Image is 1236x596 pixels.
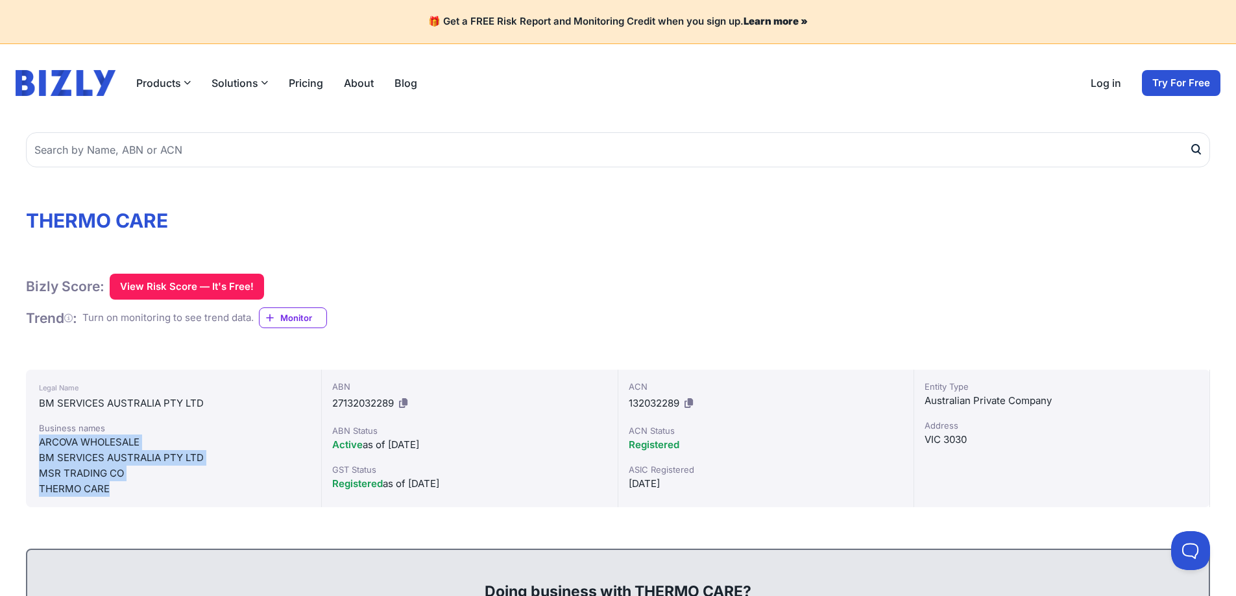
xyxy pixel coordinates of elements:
[344,75,374,91] a: About
[212,75,268,91] button: Solutions
[26,278,104,295] h1: Bizly Score:
[925,393,1199,409] div: Australian Private Company
[332,424,607,437] div: ABN Status
[39,380,308,396] div: Legal Name
[925,419,1199,432] div: Address
[1142,70,1220,96] a: Try For Free
[289,75,323,91] a: Pricing
[925,432,1199,447] div: VIC 3030
[259,307,327,328] a: Monitor
[629,463,903,476] div: ASIC Registered
[26,209,1210,232] h1: THERMO CARE
[280,311,326,324] span: Monitor
[1171,531,1210,570] iframe: Toggle Customer Support
[82,311,254,326] div: Turn on monitoring to see trend data.
[629,424,903,437] div: ACN Status
[332,380,607,393] div: ABN
[744,15,808,27] a: Learn more »
[332,463,607,476] div: GST Status
[39,481,308,497] div: THERMO CARE
[26,309,77,327] h1: Trend :
[26,132,1210,167] input: Search by Name, ABN or ACN
[629,438,679,451] span: Registered
[39,466,308,481] div: MSR TRADING CO
[39,450,308,466] div: BM SERVICES AUSTRALIA PTY LTD
[394,75,417,91] a: Blog
[110,274,264,300] button: View Risk Score — It's Free!
[332,397,394,409] span: 27132032289
[16,16,1220,28] h4: 🎁 Get a FREE Risk Report and Monitoring Credit when you sign up.
[332,438,363,451] span: Active
[629,476,903,492] div: [DATE]
[39,396,308,411] div: BM SERVICES AUSTRALIA PTY LTD
[332,476,607,492] div: as of [DATE]
[136,75,191,91] button: Products
[39,422,308,435] div: Business names
[332,437,607,453] div: as of [DATE]
[629,380,903,393] div: ACN
[925,380,1199,393] div: Entity Type
[332,477,383,490] span: Registered
[629,397,679,409] span: 132032289
[1091,75,1121,91] a: Log in
[39,435,308,450] div: ARCOVA WHOLESALE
